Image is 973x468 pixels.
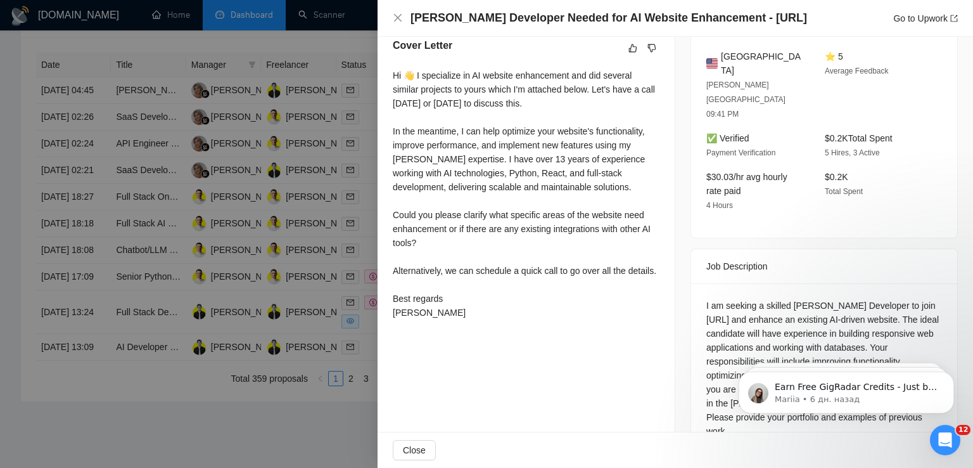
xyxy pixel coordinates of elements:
span: $0.2K Total Spent [825,133,893,143]
button: Close [393,13,403,23]
span: $0.2K [825,172,848,182]
span: Close [403,443,426,457]
span: $30.03/hr avg hourly rate paid [706,172,787,196]
iframe: Intercom notifications сообщение [720,345,973,434]
span: dislike [647,43,656,53]
button: dislike [644,41,659,56]
span: ⭐ 5 [825,51,843,62]
div: Job Description [706,249,942,283]
span: 12 [956,425,970,435]
h5: Cover Letter [393,38,452,53]
span: like [628,43,637,53]
span: close [393,13,403,23]
span: Total Spent [825,187,863,196]
div: I am seeking a skilled [PERSON_NAME] Developer to join [URL] and enhance an existing AI-driven we... [706,299,942,438]
span: [GEOGRAPHIC_DATA] [721,49,804,77]
h4: [PERSON_NAME] Developer Needed for AI Website Enhancement - [URL] [410,10,807,26]
span: export [950,15,958,22]
iframe: Intercom live chat [930,425,960,455]
button: like [625,41,640,56]
span: 5 Hires, 3 Active [825,148,880,157]
span: Payment Verification [706,148,775,157]
span: ✅ Verified [706,133,749,143]
a: Go to Upworkexport [893,13,958,23]
img: 🇺🇸 [706,56,718,70]
span: 4 Hours [706,201,733,210]
button: Close [393,440,436,460]
span: [PERSON_NAME][GEOGRAPHIC_DATA] 09:41 PM [706,81,785,119]
span: Average Feedback [825,67,889,75]
div: Hi 👋 I specialize in AI website enhancement and did several similar projects to yours which I'm a... [393,68,659,320]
